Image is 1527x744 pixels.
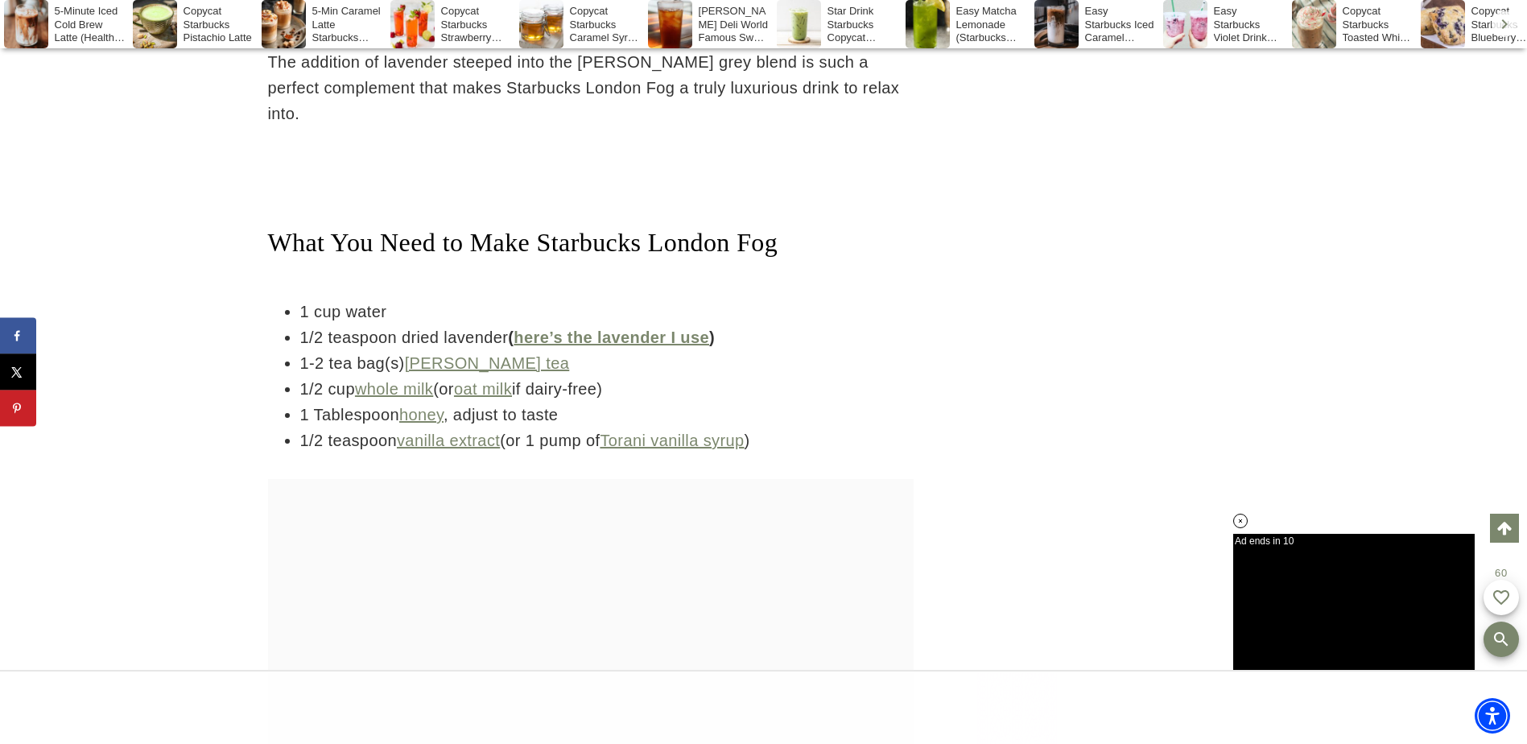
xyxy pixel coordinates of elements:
a: whole milk [355,380,433,398]
span: What You Need to Make Starbucks London Fog [268,228,778,257]
a: Scroll to top [1490,514,1519,543]
li: 1/2 teaspoon (or 1 pump of ) [300,428,914,453]
iframe: Advertisement [994,81,1236,564]
a: Torani vanilla syrup [600,432,744,449]
iframe: Advertisement [471,672,1057,744]
li: 1/2 cup (or if dairy-free) [300,376,914,402]
li: 1 Tablespoon , adjust to taste [300,402,914,428]
li: 1 cup water [300,299,914,324]
p: The addition of lavender steeped into the [PERSON_NAME] grey blend is such a perfect complement t... [268,49,914,126]
a: vanilla extract [397,432,500,449]
a: honey [399,406,444,424]
li: 1-2 tea bag(s) [300,350,914,376]
strong: ( ) [508,329,715,346]
a: oat milk [454,380,512,398]
li: 1/2 teaspoon dried lavender [300,324,914,350]
a: here’s the lavender I use [514,329,709,346]
div: Accessibility Menu [1475,698,1510,734]
a: [PERSON_NAME] tea [405,354,570,372]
